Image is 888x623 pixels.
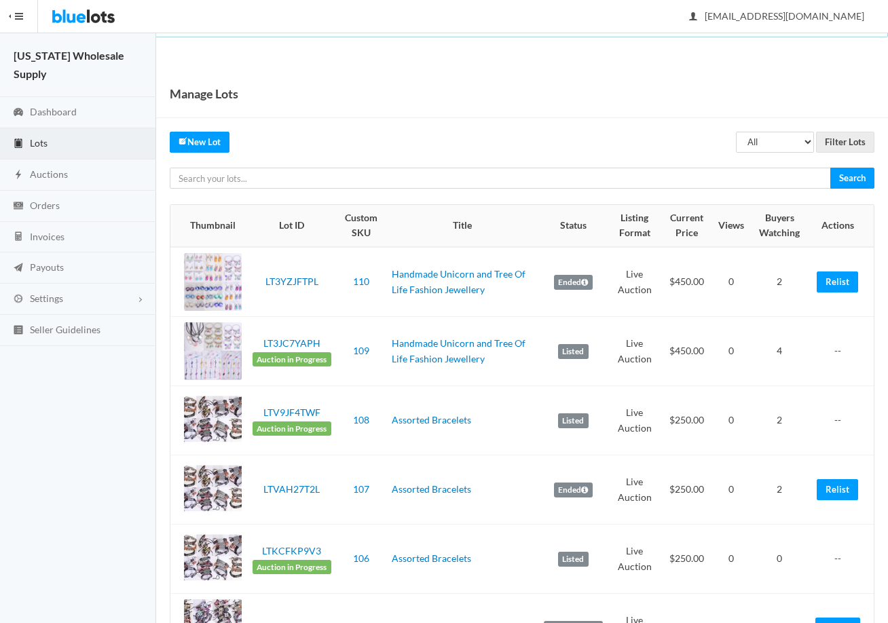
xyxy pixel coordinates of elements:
td: $250.00 [661,386,713,455]
td: 2 [750,247,810,317]
ion-icon: calculator [12,231,25,244]
ion-icon: create [179,136,187,145]
span: Dashboard [30,106,77,117]
label: Ended [554,483,593,497]
ion-icon: person [686,11,700,24]
th: Listing Format [608,205,661,247]
a: 109 [353,345,369,356]
ion-icon: cash [12,200,25,213]
a: Handmade Unicorn and Tree Of Life Fashion Jewellery [392,268,525,295]
strong: [US_STATE] Wholesale Supply [14,49,124,80]
td: -- [810,525,874,594]
ion-icon: clipboard [12,138,25,151]
span: Auction in Progress [253,560,331,575]
ion-icon: cog [12,293,25,306]
label: Listed [558,552,589,567]
h1: Manage Lots [170,83,238,104]
a: Assorted Bracelets [392,414,471,426]
a: Handmade Unicorn and Tree Of Life Fashion Jewellery [392,337,525,364]
td: 0 [713,525,750,594]
th: Status [538,205,608,247]
a: LTVAH27T2L [263,483,320,495]
td: 0 [750,525,810,594]
a: LTKCFKP9V3 [262,545,321,556]
a: createNew Lot [170,132,229,153]
td: $450.00 [661,317,713,386]
td: $250.00 [661,455,713,525]
ion-icon: list box [12,324,25,337]
td: -- [810,386,874,455]
span: Lots [30,137,48,149]
td: 2 [750,386,810,455]
input: Filter Lots [816,132,874,153]
th: Actions [810,205,874,247]
td: -- [810,317,874,386]
td: Live Auction [608,455,661,525]
span: Seller Guidelines [30,324,100,335]
td: 2 [750,455,810,525]
td: Live Auction [608,317,661,386]
span: Orders [30,200,60,211]
ion-icon: speedometer [12,107,25,119]
th: Views [713,205,750,247]
a: Relist [817,479,858,500]
td: Live Auction [608,386,661,455]
th: Thumbnail [170,205,247,247]
td: 4 [750,317,810,386]
a: Relist [817,271,858,292]
td: Live Auction [608,525,661,594]
td: 0 [713,317,750,386]
input: Search your lots... [170,168,831,189]
td: $450.00 [661,247,713,317]
label: Listed [558,413,589,428]
td: 0 [713,247,750,317]
span: [EMAIL_ADDRESS][DOMAIN_NAME] [690,10,864,22]
span: Auction in Progress [253,352,331,367]
ion-icon: flash [12,169,25,182]
th: Custom SKU [337,205,386,247]
span: Auctions [30,168,68,180]
td: 0 [713,455,750,525]
a: Assorted Bracelets [392,552,471,564]
th: Current Price [661,205,713,247]
a: 107 [353,483,369,495]
input: Search [830,168,874,189]
a: 108 [353,414,369,426]
td: Live Auction [608,247,661,317]
a: LTV9JF4TWF [263,407,320,418]
td: $250.00 [661,525,713,594]
label: Listed [558,344,589,359]
span: Payouts [30,261,64,273]
a: 106 [353,552,369,564]
th: Buyers Watching [750,205,810,247]
a: 110 [353,276,369,287]
a: Assorted Bracelets [392,483,471,495]
td: 0 [713,386,750,455]
span: Auction in Progress [253,421,331,436]
a: LT3JC7YAPH [263,337,320,349]
label: Ended [554,275,593,290]
span: Invoices [30,231,64,242]
span: Settings [30,292,63,304]
th: Title [386,205,538,247]
ion-icon: paper plane [12,262,25,275]
th: Lot ID [247,205,337,247]
a: LT3YZJFTPL [265,276,318,287]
